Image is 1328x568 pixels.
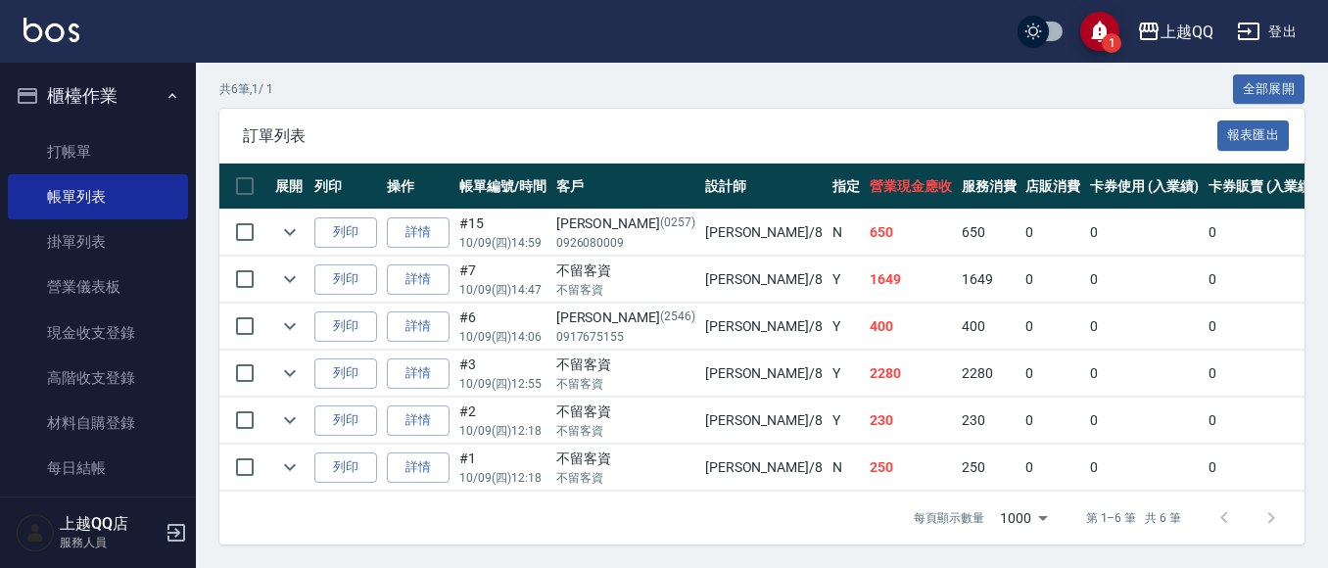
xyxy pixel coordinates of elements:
div: 不留客資 [556,355,695,375]
p: 不留客資 [556,422,695,440]
p: 0926080009 [556,234,695,252]
p: 不留客資 [556,281,695,299]
td: Y [828,257,865,303]
th: 指定 [828,164,865,210]
a: 詳情 [387,311,450,342]
td: 0 [1085,257,1204,303]
td: 2280 [865,351,957,397]
button: expand row [275,405,305,435]
a: 詳情 [387,264,450,295]
a: 詳情 [387,405,450,436]
button: 登出 [1229,14,1304,50]
div: 不留客資 [556,449,695,469]
a: 每日結帳 [8,446,188,491]
button: 列印 [314,405,377,436]
a: 打帳單 [8,129,188,174]
div: 1000 [992,492,1055,544]
td: Y [828,304,865,350]
p: 10/09 (四) 14:47 [459,281,546,299]
td: #1 [454,445,551,491]
a: 高階收支登錄 [8,355,188,401]
td: 230 [957,398,1021,444]
td: 0 [1085,304,1204,350]
td: 400 [957,304,1021,350]
td: 0 [1085,398,1204,444]
span: 訂單列表 [243,126,1217,146]
td: 0 [1020,210,1085,256]
button: 列印 [314,452,377,483]
td: 0 [1020,351,1085,397]
div: [PERSON_NAME] [556,213,695,234]
td: Y [828,351,865,397]
th: 列印 [309,164,382,210]
td: N [828,445,865,491]
p: 共 6 筆, 1 / 1 [219,80,273,98]
td: 0 [1020,257,1085,303]
p: 10/09 (四) 12:18 [459,469,546,487]
img: Person [16,513,55,552]
button: save [1080,12,1119,51]
td: 230 [865,398,957,444]
p: (2546) [660,308,695,328]
p: 不留客資 [556,469,695,487]
td: 2280 [957,351,1021,397]
td: 250 [957,445,1021,491]
td: [PERSON_NAME] /8 [700,445,828,491]
a: 現金收支登錄 [8,310,188,355]
a: 帳單列表 [8,174,188,219]
td: 650 [865,210,957,256]
td: 0 [1085,351,1204,397]
td: 0 [1204,398,1322,444]
td: 0 [1085,445,1204,491]
td: 650 [957,210,1021,256]
td: #6 [454,304,551,350]
button: 列印 [314,311,377,342]
button: 列印 [314,264,377,295]
p: 不留客資 [556,375,695,393]
td: 0 [1020,304,1085,350]
button: 列印 [314,358,377,389]
td: 0 [1020,445,1085,491]
button: expand row [275,264,305,294]
th: 營業現金應收 [865,164,957,210]
th: 卡券使用 (入業績) [1085,164,1204,210]
td: 250 [865,445,957,491]
a: 營業儀表板 [8,264,188,309]
td: #7 [454,257,551,303]
span: 1 [1102,33,1121,53]
th: 設計師 [700,164,828,210]
th: 展開 [270,164,309,210]
td: 1649 [865,257,957,303]
img: Logo [24,18,79,42]
p: 10/09 (四) 14:59 [459,234,546,252]
p: 10/09 (四) 12:55 [459,375,546,393]
th: 客戶 [551,164,700,210]
p: (0257) [660,213,695,234]
button: expand row [275,311,305,341]
td: #3 [454,351,551,397]
td: 0 [1204,304,1322,350]
p: 10/09 (四) 12:18 [459,422,546,440]
th: 帳單編號/時間 [454,164,551,210]
td: [PERSON_NAME] /8 [700,398,828,444]
td: Y [828,398,865,444]
p: 每頁顯示數量 [914,509,984,527]
div: 不留客資 [556,402,695,422]
a: 詳情 [387,452,450,483]
h5: 上越QQ店 [60,514,160,534]
p: 服務人員 [60,534,160,551]
a: 詳情 [387,358,450,389]
button: 上越QQ [1129,12,1221,52]
div: 不留客資 [556,260,695,281]
button: 報表匯出 [1217,120,1290,151]
button: expand row [275,452,305,482]
button: 櫃檯作業 [8,71,188,121]
td: 0 [1204,351,1322,397]
a: 材料自購登錄 [8,401,188,446]
p: 0917675155 [556,328,695,346]
div: [PERSON_NAME] [556,308,695,328]
td: 0 [1204,257,1322,303]
td: #2 [454,398,551,444]
a: 排班表 [8,492,188,537]
th: 店販消費 [1020,164,1085,210]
